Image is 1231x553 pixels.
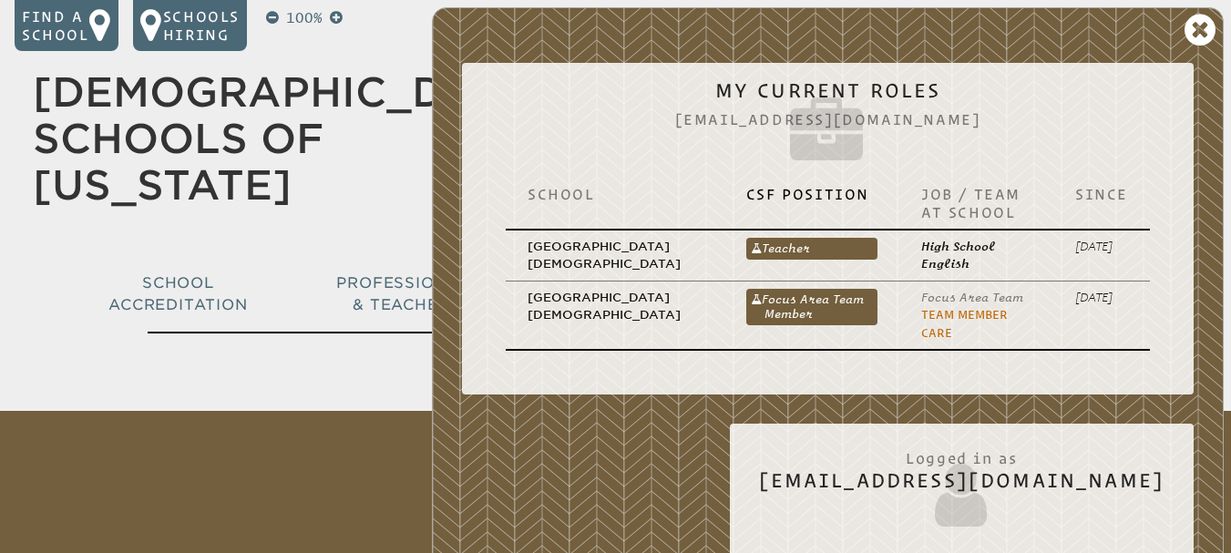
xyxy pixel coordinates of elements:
p: [GEOGRAPHIC_DATA][DEMOGRAPHIC_DATA] [528,289,703,324]
p: [DATE] [1075,289,1128,306]
p: [GEOGRAPHIC_DATA][DEMOGRAPHIC_DATA] [528,238,703,273]
span: Logged in as [759,440,1164,469]
a: Teacher [746,238,877,260]
span: Focus Area Team [921,291,1023,304]
p: Since [1075,185,1128,203]
a: [DEMOGRAPHIC_DATA] Schools of [US_STATE] [33,68,549,209]
a: Focus Area Team Member [746,289,877,325]
p: High School English [921,238,1031,273]
span: Professional Development & Teacher Certification [336,274,602,313]
span: School Accreditation [108,274,247,313]
p: [DATE] [1075,238,1128,255]
p: Schools Hiring [163,7,240,44]
p: 100% [282,7,326,29]
p: CSF Position [746,185,877,203]
a: Team Member Care [921,308,1008,339]
h2: My Current Roles [491,79,1164,170]
h2: [EMAIL_ADDRESS][DOMAIN_NAME] [759,440,1164,531]
p: Job / Team at School [921,185,1031,221]
p: School [528,185,703,203]
p: Find a school [22,7,89,44]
